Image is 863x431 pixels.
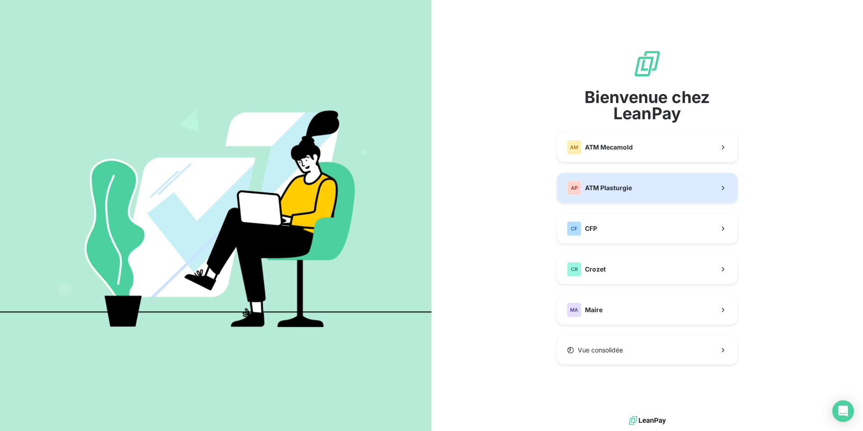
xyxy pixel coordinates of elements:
div: CR [567,262,581,276]
span: Crozet [585,265,606,274]
button: APATM Plasturgie [557,173,738,203]
img: logo [629,414,666,427]
span: Bienvenue chez LeanPay [557,89,738,122]
button: AMATM Mecamold [557,132,738,162]
span: ATM Mecamold [585,143,633,152]
button: Vue consolidée [557,336,738,365]
span: Maire [585,305,603,314]
button: CFCFP [557,214,738,244]
span: ATM Plasturgie [585,183,632,192]
div: AM [567,140,581,155]
div: AP [567,181,581,195]
img: logo sigle [633,49,662,78]
button: CRCrozet [557,254,738,284]
div: MA [567,303,581,317]
span: CFP [585,224,597,233]
span: Vue consolidée [578,346,623,355]
button: MAMaire [557,295,738,325]
div: CF [567,221,581,236]
div: Open Intercom Messenger [832,400,854,422]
